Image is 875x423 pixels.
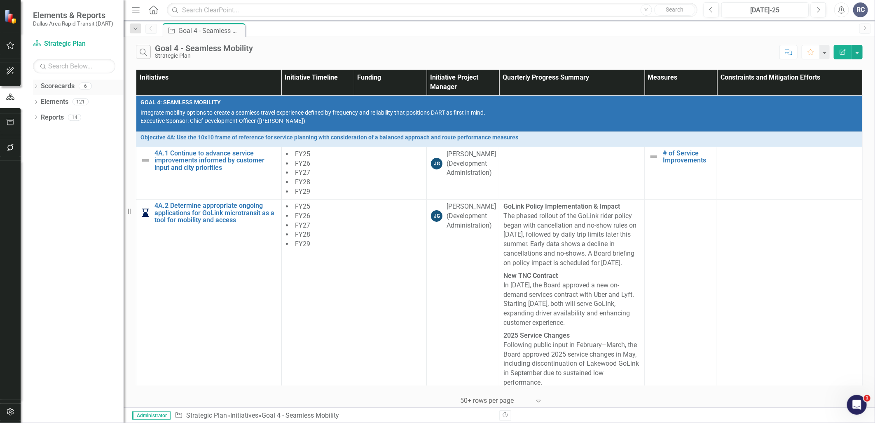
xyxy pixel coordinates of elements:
span: Elements & Reports [33,10,113,20]
a: # of Service Improvements [663,150,713,164]
td: Double-Click to Edit Right Click for Context Menu [645,147,717,199]
strong: 2025 Service Changes [503,331,570,339]
div: 121 [73,99,89,106]
a: Initiatives [230,411,258,419]
button: [DATE]-25 [721,2,809,17]
td: Double-Click to Edit [281,147,354,199]
div: 6 [79,83,92,90]
span: FY27 [295,169,310,176]
span: FY29 [295,240,310,248]
span: FY25 [295,150,310,158]
span: FY27 [295,221,310,229]
iframe: Intercom live chat [847,395,867,415]
div: JG [431,210,442,222]
input: Search ClearPoint... [167,3,697,17]
span: GOAL 4: SEAMLESS MOBILITY [140,98,858,106]
strong: New TNC Contract [503,272,558,280]
input: Search Below... [33,59,115,73]
td: Double-Click to Edit [136,95,863,132]
span: Administrator [132,411,171,420]
div: Goal 4 - Seamless Mobility [262,411,339,419]
span: FY28 [295,230,310,238]
td: Double-Click to Edit [717,147,863,199]
a: Scorecards [41,82,75,91]
a: Reports [41,113,64,122]
img: ClearPoint Strategy [4,9,19,24]
p: In [DATE], the Board approved a new on-demand services contract with Uber and Lyft. Starting [DAT... [503,270,640,329]
img: Not Defined [140,155,150,165]
div: [PERSON_NAME] (Development Administration) [447,202,496,230]
div: JG [431,158,442,169]
div: » » [175,411,493,421]
p: Following public input in February–March, the Board approved 2025 service changes in May, includi... [503,329,640,389]
span: FY26 [295,212,310,220]
small: Dallas Area Rapid Transit (DART) [33,20,113,27]
img: Not Defined [649,152,659,162]
a: Elements [41,97,68,107]
span: Search [666,6,683,13]
div: Strategic Plan [155,53,253,59]
a: Strategic Plan [186,411,227,419]
button: Search [654,4,695,16]
p: Integrate mobility options to create a seamless travel experience defined by frequency and reliab... [140,108,858,125]
td: Double-Click to Edit [499,147,645,199]
span: FY26 [295,160,310,167]
a: Objective 4A: Use the 10x10 frame of reference for service planning with consideration of a balan... [140,134,858,141]
div: [DATE]-25 [724,5,806,15]
div: Goal 4 - Seamless Mobility [178,26,243,36]
div: 14 [68,114,81,121]
p: The phased rollout of the GoLink rider policy began with cancellation and no-show rules on [DATE]... [503,202,640,270]
span: FY25 [295,202,310,210]
td: Double-Click to Edit Right Click for Context Menu [136,132,863,147]
a: 4A.1 Continue to advance service improvements informed by customer input and city priorities [154,150,277,172]
td: Double-Click to Edit [354,147,426,199]
span: 1 [864,395,870,402]
strong: GoLink Policy Implementation & Impact [503,202,620,210]
a: 4A.2 Determine appropriate ongoing applications for GoLink microtransit as a tool for mobility an... [154,202,277,224]
td: Double-Click to Edit [427,147,499,199]
img: In Progress [140,208,150,218]
div: [PERSON_NAME] (Development Administration) [447,150,496,178]
span: FY28 [295,178,310,186]
td: Double-Click to Edit Right Click for Context Menu [136,147,282,199]
button: RC [853,2,868,17]
a: Strategic Plan [33,39,115,49]
div: Goal 4 - Seamless Mobility [155,44,253,53]
span: FY29 [295,188,310,195]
